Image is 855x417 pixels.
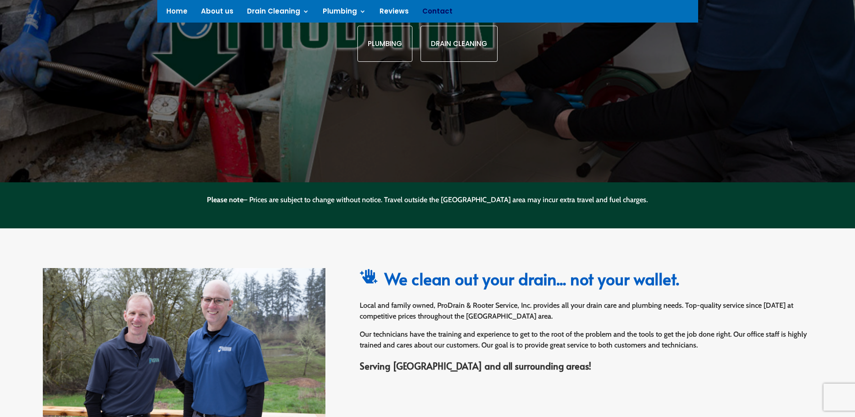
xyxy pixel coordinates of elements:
p: – Prices are subject to change without notice. Travel outside the [GEOGRAPHIC_DATA] area may incu... [43,195,812,205]
strong: Please note [207,195,243,204]
a: Drain Cleaning [247,8,309,18]
a: Home [166,8,187,18]
a: Plumbing [357,26,412,62]
a: Plumbing [323,8,366,18]
span:  [360,269,378,283]
p: Our technicians have the training and experience to get to the root of the problem and the tools ... [360,329,812,351]
p: Local and family owned, ProDrain & Rooter Service, Inc. provides all your drain care and plumbing... [360,300,812,329]
a: Reviews [379,8,409,18]
a: Drain Cleaning [421,26,498,62]
a: About us [201,8,233,18]
span: We clean out your drain... not your wallet. [384,267,679,290]
h4: Serving [GEOGRAPHIC_DATA] and all surrounding areas! [360,360,812,377]
a: Contact [422,8,453,18]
